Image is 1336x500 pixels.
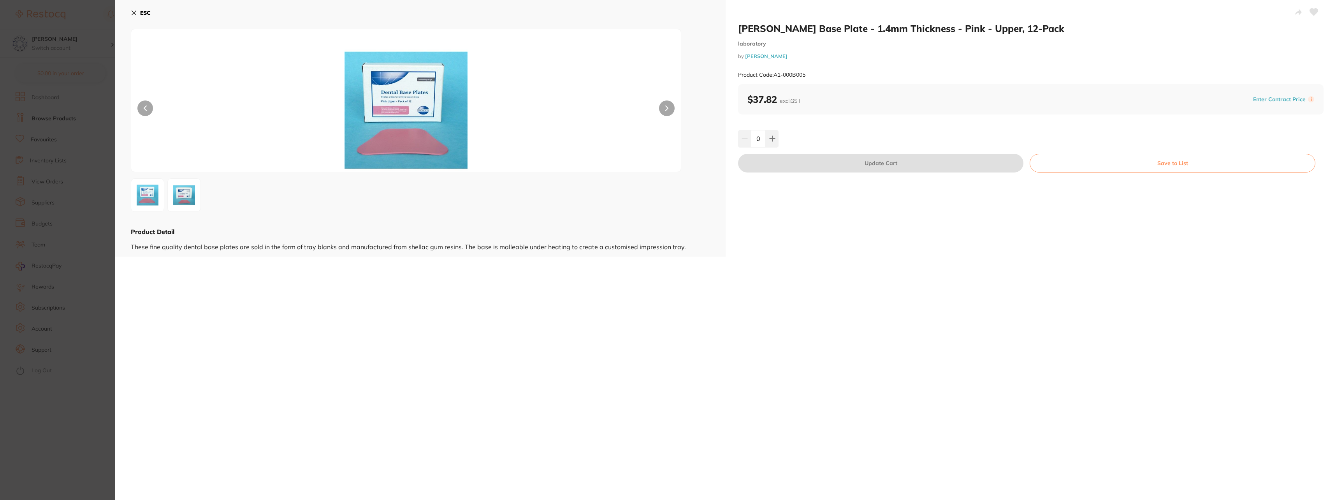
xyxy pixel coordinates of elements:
small: Product Code: A1-000B005 [738,72,805,78]
img: MDVfMi5qcGc [170,181,198,209]
b: ESC [140,9,151,16]
img: MDUuanBn [241,49,571,172]
small: by [738,53,1324,59]
b: $37.82 [747,93,801,105]
a: [PERSON_NAME] [745,53,788,59]
button: ESC [131,6,151,19]
button: Update Cart [738,154,1023,173]
label: i [1308,96,1314,102]
small: laboratory [738,40,1324,47]
button: Save to List [1030,154,1315,173]
div: These fine quality dental base plates are sold in the form of tray blanks and manufactured from s... [131,236,710,250]
img: MDUuanBn [134,181,162,209]
span: excl. GST [780,97,801,104]
b: Product Detail [131,228,174,236]
button: Enter Contract Price [1251,96,1308,103]
h2: [PERSON_NAME] Base Plate - 1.4mm Thickness - Pink - Upper, 12-Pack [738,23,1324,34]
